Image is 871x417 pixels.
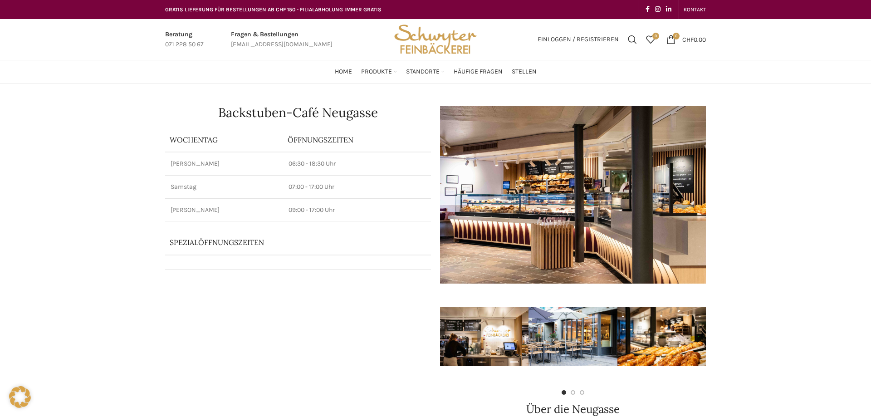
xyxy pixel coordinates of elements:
[662,30,710,49] a: 0 CHF0.00
[289,182,426,191] p: 07:00 - 17:00 Uhr
[652,3,663,16] a: Instagram social link
[512,68,537,76] span: Stellen
[571,390,575,395] li: Go to slide 2
[454,63,503,81] a: Häufige Fragen
[528,307,617,366] img: schwyter-61
[684,0,706,19] a: KONTAKT
[171,159,278,168] p: [PERSON_NAME]
[512,63,537,81] a: Stellen
[617,293,706,381] div: 3 / 7
[165,6,382,13] span: GRATIS LIEFERUNG FÜR BESTELLUNGEN AB CHF 150 - FILIALABHOLUNG IMMER GRATIS
[643,3,652,16] a: Facebook social link
[165,29,204,50] a: Infobox link
[533,30,623,49] a: Einloggen / Registrieren
[652,33,659,39] span: 0
[528,293,617,381] div: 2 / 7
[406,63,445,81] a: Standorte
[406,68,440,76] span: Standorte
[391,19,480,60] img: Bäckerei Schwyter
[684,6,706,13] span: KONTAKT
[663,3,674,16] a: Linkedin social link
[289,206,426,215] p: 09:00 - 17:00 Uhr
[335,68,352,76] span: Home
[231,29,333,50] a: Infobox link
[538,36,619,43] span: Einloggen / Registrieren
[165,106,431,119] h1: Backstuben-Café Neugasse
[171,206,278,215] p: [PERSON_NAME]
[440,307,528,366] img: schwyter-17
[289,159,426,168] p: 06:30 - 18:30 Uhr
[335,63,352,81] a: Home
[440,404,706,415] h2: Über die Neugasse
[170,237,401,247] p: Spezialöffnungszeiten
[623,30,641,49] a: Suchen
[706,307,794,366] img: schwyter-10
[673,33,680,39] span: 0
[361,68,392,76] span: Produkte
[641,30,660,49] a: 0
[170,135,279,145] p: Wochentag
[391,35,480,43] a: Site logo
[454,68,503,76] span: Häufige Fragen
[682,35,694,43] span: CHF
[706,293,794,381] div: 4 / 7
[641,30,660,49] div: Meine Wunschliste
[361,63,397,81] a: Produkte
[617,307,706,366] img: schwyter-12
[562,390,566,395] li: Go to slide 1
[288,135,426,145] p: ÖFFNUNGSZEITEN
[171,182,278,191] p: Samstag
[679,0,710,19] div: Secondary navigation
[440,293,528,381] div: 1 / 7
[161,63,710,81] div: Main navigation
[580,390,584,395] li: Go to slide 3
[682,35,706,43] bdi: 0.00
